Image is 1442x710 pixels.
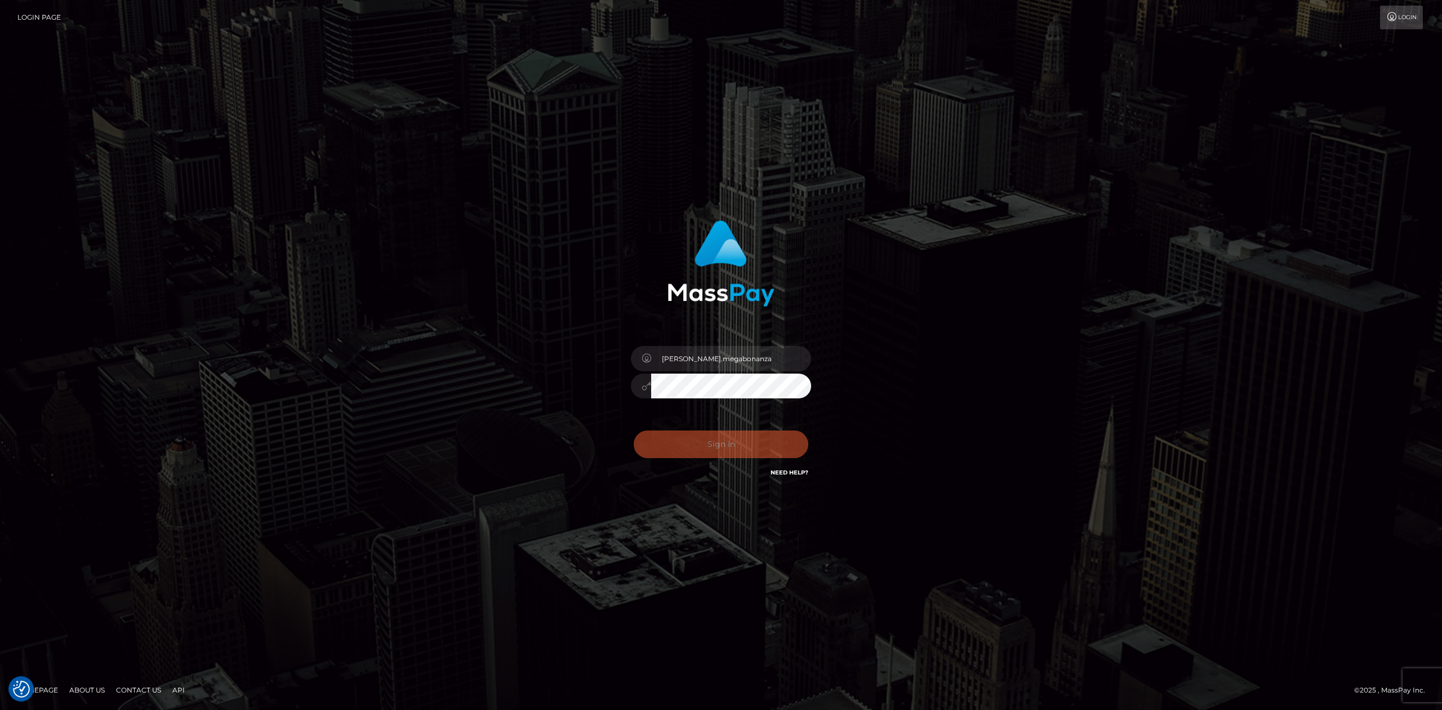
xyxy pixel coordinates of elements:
a: Homepage [12,681,63,699]
a: Need Help? [771,469,808,476]
img: Revisit consent button [13,681,30,698]
input: Username... [651,346,811,371]
a: Login Page [17,6,61,29]
div: © 2025 , MassPay Inc. [1354,684,1434,696]
a: API [168,681,189,699]
img: MassPay Login [667,220,775,307]
a: Contact Us [112,681,166,699]
a: About Us [65,681,109,699]
a: Login [1380,6,1423,29]
button: Consent Preferences [13,681,30,698]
